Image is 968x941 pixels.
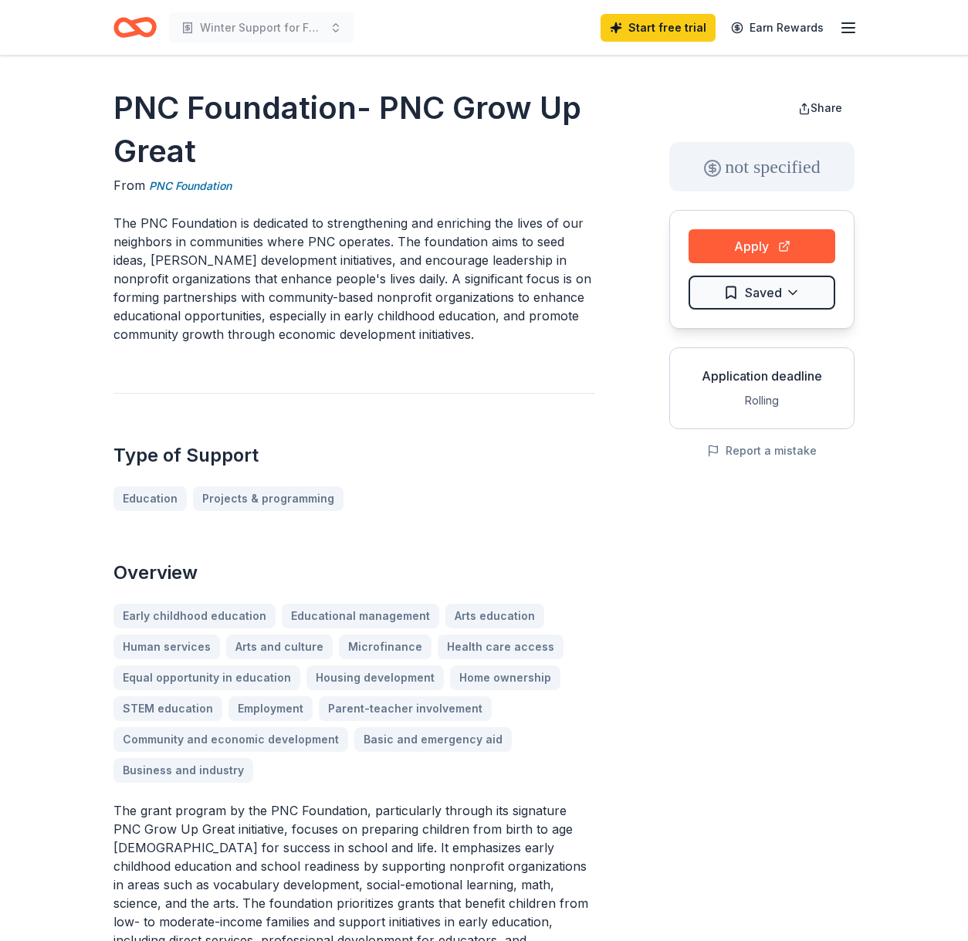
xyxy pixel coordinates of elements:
[113,214,595,344] p: The PNC Foundation is dedicated to strengthening and enriching the lives of our neighbors in comm...
[193,486,344,511] a: Projects & programming
[113,9,157,46] a: Home
[113,486,187,511] a: Education
[682,391,841,410] div: Rolling
[200,19,323,37] span: Winter Support for Families with School Aged Children
[745,283,782,303] span: Saved
[601,14,716,42] a: Start free trial
[682,367,841,385] div: Application deadline
[722,14,833,42] a: Earn Rewards
[669,142,855,191] div: not specified
[169,12,354,43] button: Winter Support for Families with School Aged Children
[811,101,842,114] span: Share
[689,276,835,310] button: Saved
[707,442,817,460] button: Report a mistake
[689,229,835,263] button: Apply
[113,443,595,468] h2: Type of Support
[786,93,855,124] button: Share
[113,176,595,195] div: From
[113,560,595,585] h2: Overview
[149,177,232,195] a: PNC Foundation
[113,86,595,173] h1: PNC Foundation- PNC Grow Up Great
